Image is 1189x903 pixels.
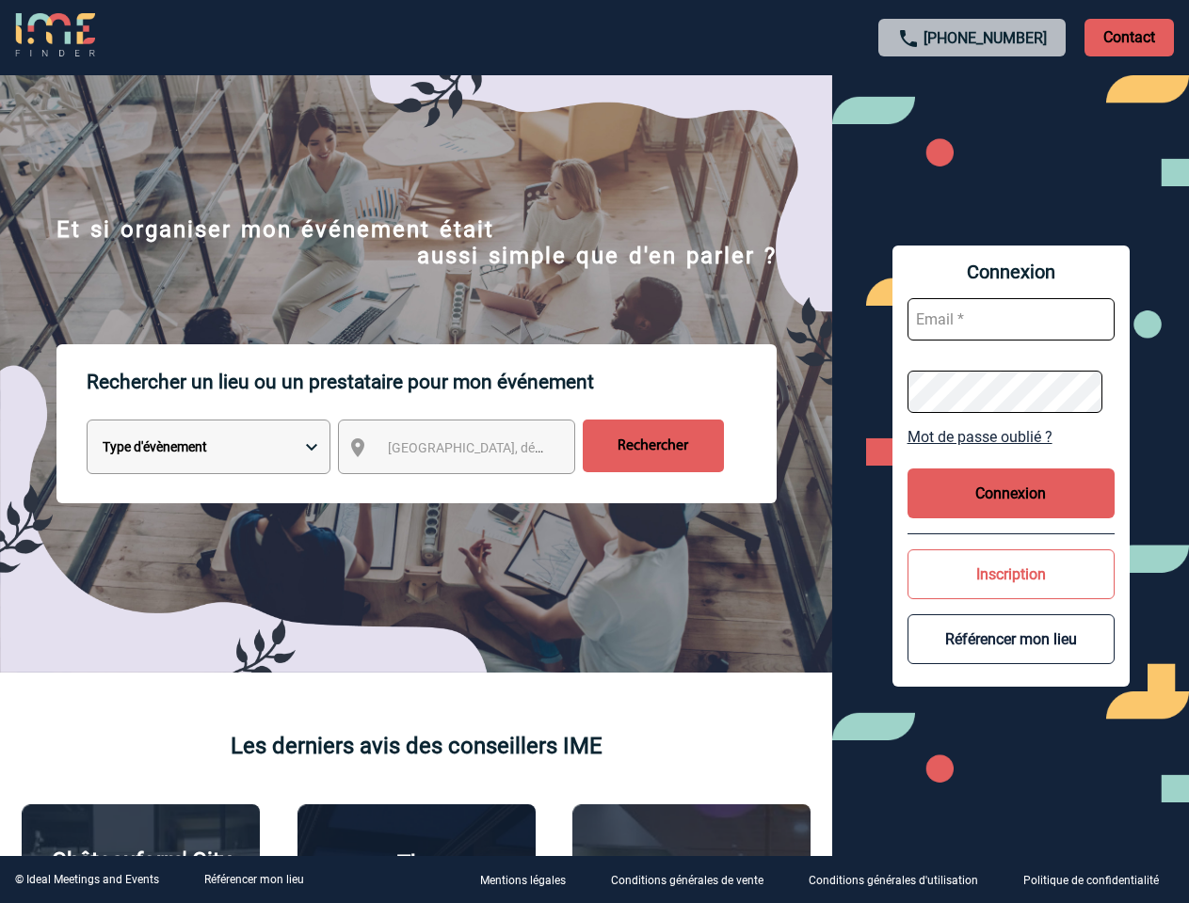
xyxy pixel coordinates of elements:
button: Référencer mon lieu [908,614,1115,664]
p: Rechercher un lieu ou un prestataire pour mon événement [87,344,777,420]
input: Email * [908,298,1115,341]
a: Référencer mon lieu [204,873,304,886]
p: Contact [1085,19,1174,56]
p: Conditions générales de vente [611,875,763,888]
a: Conditions générales d'utilisation [794,871,1008,889]
p: The [GEOGRAPHIC_DATA] [308,850,525,903]
p: Politique de confidentialité [1023,875,1159,888]
span: [GEOGRAPHIC_DATA], département, région... [388,440,650,455]
button: Connexion [908,468,1115,518]
a: Mentions légales [465,871,596,889]
p: Agence 2ISD [627,852,756,879]
span: Connexion [908,261,1115,283]
div: © Ideal Meetings and Events [15,873,159,886]
button: Inscription [908,549,1115,599]
img: call-24-px.png [897,27,920,50]
input: Rechercher [583,420,724,472]
a: Politique de confidentialité [1008,871,1189,889]
p: Châteauform' City [GEOGRAPHIC_DATA] [32,848,249,900]
p: Mentions légales [480,875,566,888]
p: Conditions générales d'utilisation [809,875,978,888]
a: [PHONE_NUMBER] [924,29,1047,47]
a: Conditions générales de vente [596,871,794,889]
a: Mot de passe oublié ? [908,428,1115,446]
